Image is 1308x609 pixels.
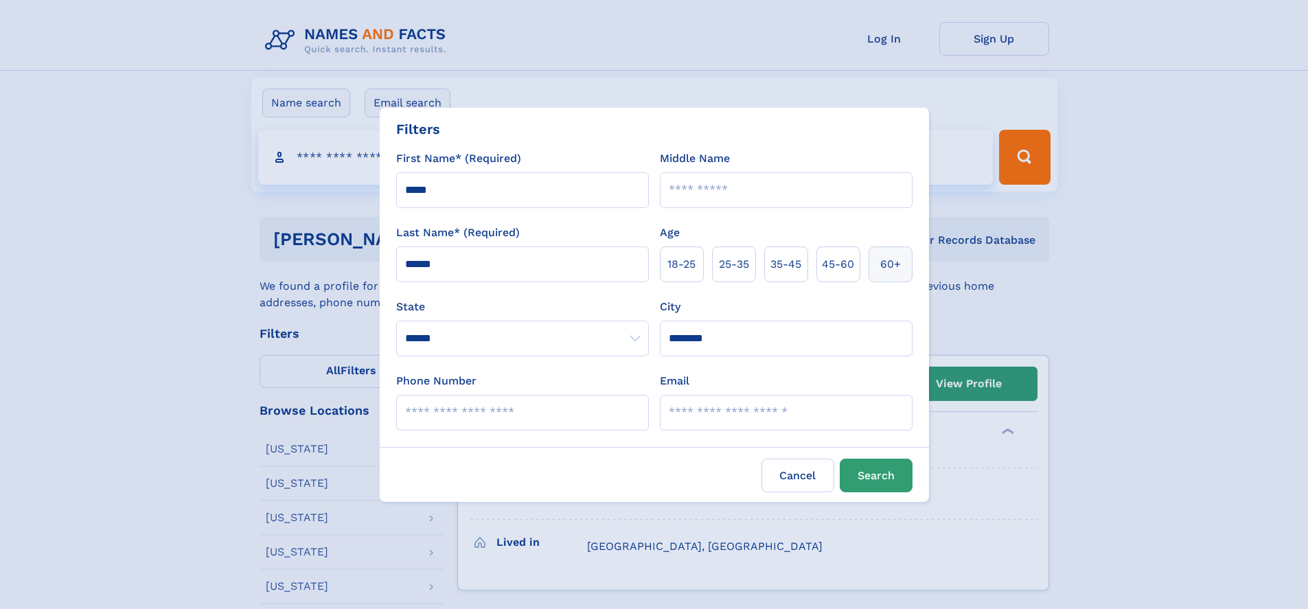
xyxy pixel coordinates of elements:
[396,373,477,389] label: Phone Number
[396,225,520,241] label: Last Name* (Required)
[396,299,649,315] label: State
[660,299,680,315] label: City
[719,256,749,273] span: 25‑35
[761,459,834,492] label: Cancel
[880,256,901,273] span: 60+
[822,256,854,273] span: 45‑60
[396,150,521,167] label: First Name* (Required)
[667,256,696,273] span: 18‑25
[396,119,440,139] div: Filters
[770,256,801,273] span: 35‑45
[660,225,680,241] label: Age
[660,150,730,167] label: Middle Name
[660,373,689,389] label: Email
[840,459,913,492] button: Search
